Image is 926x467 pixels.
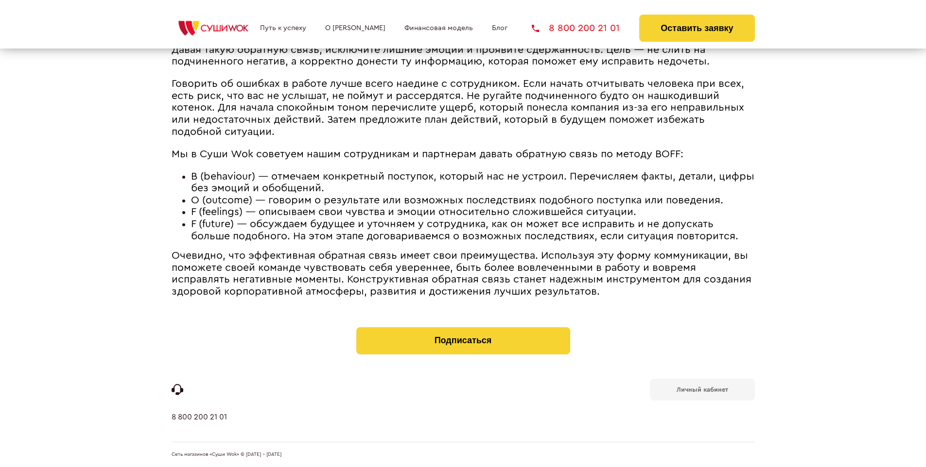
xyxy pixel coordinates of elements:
[191,171,754,194] span: B (behaviour) ― отмечаем конкретный поступок, который нас не устроил. Перечисляем факты, детали, ...
[549,23,620,33] span: 8 800 200 21 01
[191,195,723,205] span: O (outcome) ― говорим о результате или возможных последствиях подобного поступка или поведения.
[650,379,755,400] a: Личный кабинет
[492,24,507,32] a: Блог
[260,24,306,32] a: Путь к успеху
[356,327,570,354] button: Подписаться
[404,24,473,32] a: Финансовая модель
[172,413,227,442] a: 8 800 200 21 01
[172,250,751,297] span: Очевидно, что эффективная обратная связь имеет свои преимущества. Используя эту форму коммуникаци...
[172,79,744,136] span: Говорить об ошибках в работе лучше всего наедине с сотрудником. Если начать отчитывать человека п...
[677,386,728,393] b: Личный кабинет
[191,219,738,241] span: F (future) ― обсуждаем будущее и уточняем у сотрудника, как он может все исправить и не допускать...
[191,207,636,217] span: F (feelings) ― описываем свои чувства и эмоции относительно сложившейся ситуации.
[172,452,281,458] span: Сеть магазинов «Суши Wok» © [DATE] - [DATE]
[172,149,683,159] span: Мы в Суши Wok советуем нашим сотрудникам и партнерам давать обратную связь по методу BOFF:
[532,23,620,33] a: 8 800 200 21 01
[325,24,385,32] a: О [PERSON_NAME]
[639,15,754,42] button: Оставить заявку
